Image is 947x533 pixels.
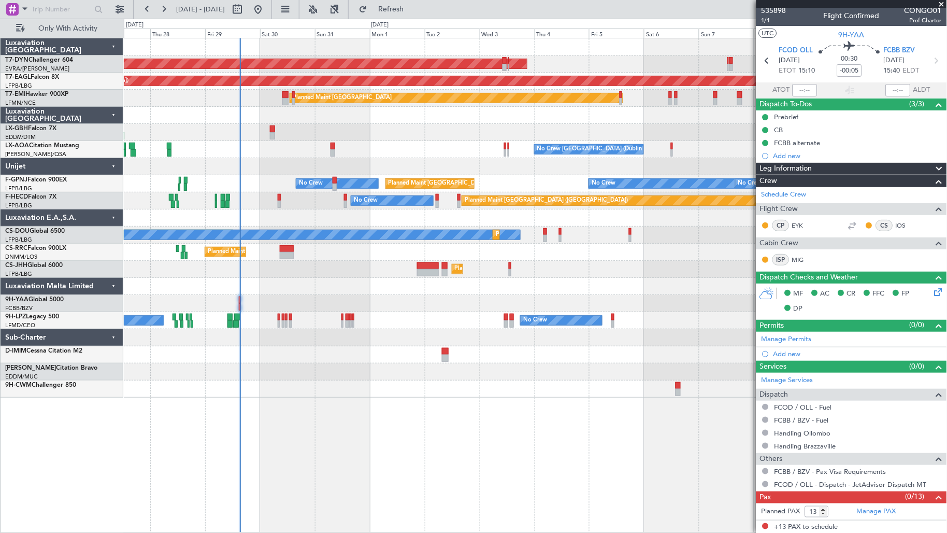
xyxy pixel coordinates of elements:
[910,99,925,109] span: (3/3)
[425,29,480,38] div: Tue 2
[910,319,925,330] span: (0/0)
[5,253,37,261] a: DNMM/LOS
[5,304,33,312] a: FCBB/BZV
[5,57,28,63] span: T7-DYN
[465,193,628,208] div: Planned Maint [GEOGRAPHIC_DATA] ([GEOGRAPHIC_DATA])
[762,334,812,345] a: Manage Permits
[774,125,783,134] div: CB
[821,289,830,299] span: AC
[913,85,930,95] span: ALDT
[5,143,79,149] a: LX-AOACitation Mustang
[260,29,315,38] div: Sat 30
[774,442,836,451] a: Handling Brazzaville
[824,11,880,22] div: Flight Confirmed
[5,228,65,234] a: CS-DOUGlobal 6500
[799,66,815,76] span: 15:10
[592,176,615,191] div: No Crew
[354,1,416,18] button: Refresh
[455,261,618,277] div: Planned Maint [GEOGRAPHIC_DATA] ([GEOGRAPHIC_DATA])
[793,84,817,96] input: --:--
[896,221,919,230] a: IOS
[774,403,832,412] a: FCOD / OLL - Fuel
[5,262,63,269] a: CS-JHHGlobal 6000
[760,389,788,401] span: Dispatch
[760,99,812,110] span: Dispatch To-Dos
[5,382,76,388] a: 9H-CWMChallenger 850
[760,175,778,187] span: Crew
[5,297,28,303] span: 9H-YAA
[354,193,378,208] div: No Crew
[5,99,36,107] a: LFMN/NCE
[5,65,69,73] a: EVRA/[PERSON_NAME]
[905,5,942,16] span: CONGO01
[760,320,784,332] span: Permits
[902,289,910,299] span: FP
[644,29,699,38] div: Sat 6
[792,255,815,264] a: MIG
[774,138,821,147] div: FCBB alternate
[5,382,32,388] span: 9H-CWM
[535,29,590,38] div: Thu 4
[839,30,865,40] span: 9H-YAA
[299,176,323,191] div: No Crew
[910,361,925,372] span: (0/0)
[762,375,813,386] a: Manage Services
[5,245,27,251] span: CS-RRC
[5,177,27,183] span: F-GPNJ
[208,244,371,260] div: Planned Maint [GEOGRAPHIC_DATA] ([GEOGRAPHIC_DATA])
[5,228,30,234] span: CS-DOU
[760,237,799,249] span: Cabin Crew
[5,262,27,269] span: CS-JHH
[906,491,925,502] span: (0/13)
[293,90,392,106] div: Planned Maint [GEOGRAPHIC_DATA]
[760,272,858,284] span: Dispatch Checks and Weather
[738,176,762,191] div: No Crew
[496,227,659,243] div: Planned Maint [GEOGRAPHIC_DATA] ([GEOGRAPHIC_DATA])
[779,46,813,56] span: FCOD OLL
[794,289,803,299] span: MF
[5,57,73,63] a: T7-DYNChallenger 604
[760,163,812,175] span: Leg Information
[5,236,32,244] a: LFPB/LBG
[5,373,38,381] a: EDDM/MUC
[369,6,413,13] span: Refresh
[5,202,32,209] a: LFPB/LBG
[762,190,807,200] a: Schedule Crew
[699,29,754,38] div: Sun 7
[5,91,25,97] span: T7-EMI
[884,55,905,66] span: [DATE]
[5,74,31,80] span: T7-EAGL
[5,365,97,371] a: [PERSON_NAME]Citation Bravo
[903,66,920,76] span: ELDT
[779,55,800,66] span: [DATE]
[32,2,91,17] input: Trip Number
[884,66,900,76] span: 15:40
[794,304,803,314] span: DP
[5,74,59,80] a: T7-EAGLFalcon 8X
[774,113,799,121] div: Prebrief
[773,349,942,358] div: Add new
[5,185,32,192] a: LFPB/LBG
[5,150,66,158] a: [PERSON_NAME]/QSA
[5,348,82,354] a: D-IMIMCessna Citation M2
[762,16,786,25] span: 1/1
[5,348,26,354] span: D-IMIM
[370,29,425,38] div: Mon 1
[5,314,26,320] span: 9H-LPZ
[126,21,144,30] div: [DATE]
[5,125,56,132] a: LX-GBHFalcon 7X
[762,507,800,517] label: Planned PAX
[774,429,831,438] a: Handling Ollombo
[5,270,32,278] a: LFPB/LBG
[760,361,787,373] span: Services
[523,313,547,328] div: No Crew
[857,507,896,517] a: Manage PAX
[5,194,28,200] span: F-HECD
[760,453,783,465] span: Others
[5,125,28,132] span: LX-GBH
[11,20,112,37] button: Only With Activity
[5,365,56,371] span: [PERSON_NAME]
[873,289,885,299] span: FFC
[773,85,790,95] span: ATOT
[480,29,535,38] div: Wed 3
